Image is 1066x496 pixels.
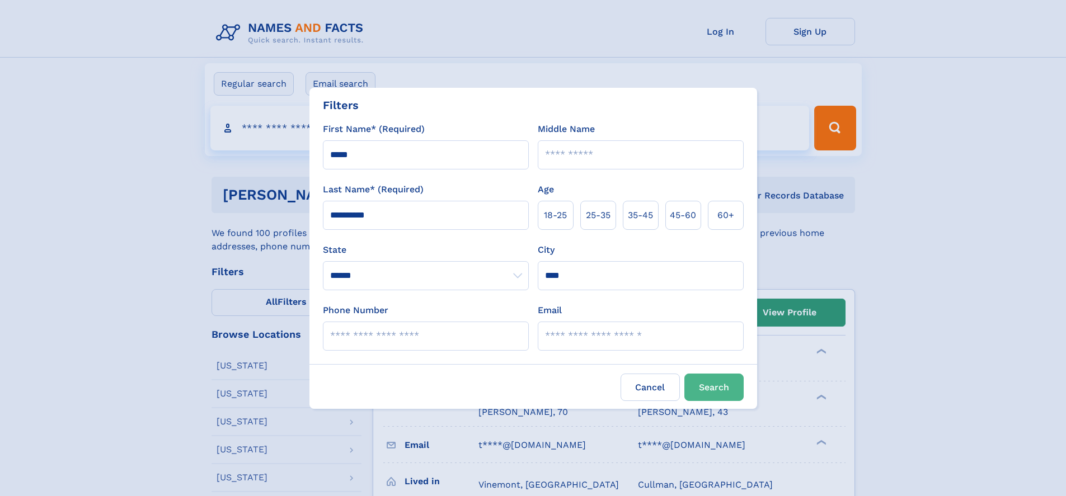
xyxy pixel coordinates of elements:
label: First Name* (Required) [323,122,425,136]
span: 35‑45 [628,209,653,222]
label: Phone Number [323,304,388,317]
label: Cancel [621,374,680,401]
span: 45‑60 [670,209,696,222]
label: City [538,243,555,257]
label: Age [538,183,554,196]
div: Filters [323,97,359,114]
span: 18‑25 [544,209,567,222]
label: State [323,243,529,257]
span: 60+ [717,209,734,222]
label: Last Name* (Required) [323,183,424,196]
span: 25‑35 [586,209,611,222]
label: Email [538,304,562,317]
label: Middle Name [538,122,595,136]
button: Search [684,374,744,401]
